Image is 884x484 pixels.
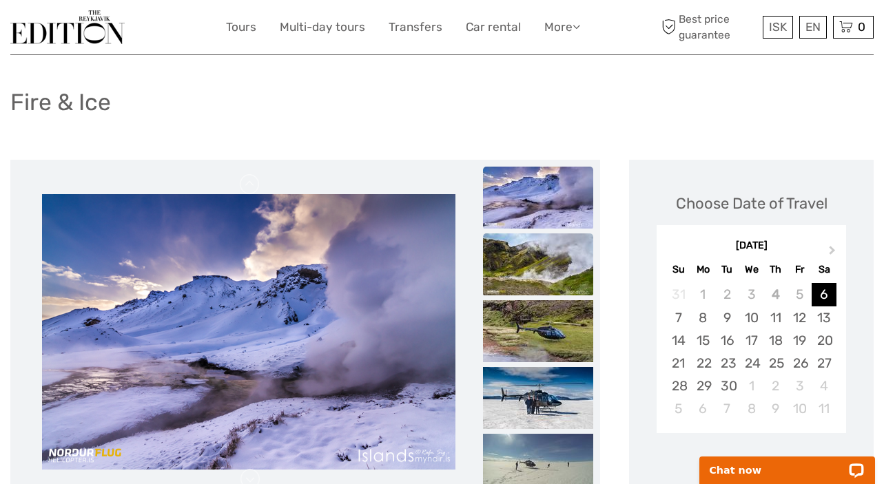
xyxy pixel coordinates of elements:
div: Choose Thursday, October 2nd, 2025 [763,375,788,397]
div: Choose Tuesday, September 30th, 2025 [715,375,739,397]
button: Next Month [823,242,845,264]
div: month 2025-09 [661,283,841,420]
div: Choose Monday, September 8th, 2025 [691,306,715,329]
div: Choose Saturday, October 11th, 2025 [812,397,836,420]
div: Choose Monday, September 29th, 2025 [691,375,715,397]
img: The Reykjavík Edition [10,10,125,44]
div: Tu [715,260,739,279]
div: Choose Sunday, October 5th, 2025 [666,397,690,420]
a: Tours [226,17,256,37]
div: Choose Sunday, September 7th, 2025 [666,306,690,329]
div: Mo [691,260,715,279]
a: Multi-day tours [280,17,365,37]
div: Choose Saturday, September 20th, 2025 [812,329,836,352]
div: Not available Tuesday, September 2nd, 2025 [715,283,739,306]
div: Choose Wednesday, October 8th, 2025 [739,397,763,420]
div: Choose Wednesday, September 17th, 2025 [739,329,763,352]
div: Choose Tuesday, September 9th, 2025 [715,306,739,329]
div: Choose Thursday, September 18th, 2025 [763,329,788,352]
div: Choose Thursday, September 25th, 2025 [763,352,788,375]
span: ISK [769,20,787,34]
div: EN [799,16,827,39]
div: [DATE] [657,239,846,253]
div: Choose Saturday, September 13th, 2025 [812,306,836,329]
div: Choose Friday, September 12th, 2025 [788,306,812,329]
div: Choose Wednesday, September 24th, 2025 [739,352,763,375]
iframe: LiveChat chat widget [690,441,884,484]
img: 51447c4017ba4bd68bc2bd5dc544dd8f_slider_thumbnail.jpg [483,300,593,362]
div: Fr [788,260,812,279]
div: Choose Friday, October 10th, 2025 [788,397,812,420]
div: Choose Saturday, September 27th, 2025 [812,352,836,375]
div: Choose Monday, September 22nd, 2025 [691,352,715,375]
div: We [739,260,763,279]
div: Choose Thursday, September 11th, 2025 [763,306,788,329]
div: Sa [812,260,836,279]
div: Choose Tuesday, September 16th, 2025 [715,329,739,352]
div: Choose Thursday, October 9th, 2025 [763,397,788,420]
div: Choose Monday, September 15th, 2025 [691,329,715,352]
div: Not available Monday, September 1st, 2025 [691,283,715,306]
div: Choose Friday, October 3rd, 2025 [788,375,812,397]
div: Choose Sunday, September 28th, 2025 [666,375,690,397]
div: Choose Saturday, September 6th, 2025 [812,283,836,306]
div: Choose Date of Travel [676,193,828,214]
a: More [544,17,580,37]
div: Choose Tuesday, October 7th, 2025 [715,397,739,420]
img: f5def455f398410791dbeea8394bda9b_slider_thumbnail.jpg [483,367,593,429]
div: Choose Sunday, September 14th, 2025 [666,329,690,352]
img: d9e97a87d0e943e8ace206e29b7c30c6_slider_thumbnail.jpg [483,167,593,229]
img: 47745eafbd674d51add85c1bbdf645c5_slider_thumbnail.jpg [483,233,593,295]
div: Su [666,260,690,279]
div: Choose Wednesday, October 1st, 2025 [739,375,763,397]
div: Choose Sunday, September 21st, 2025 [666,352,690,375]
img: d9e97a87d0e943e8ace206e29b7c30c6_main_slider.jpg [42,194,455,470]
a: Car rental [466,17,521,37]
div: Choose Friday, September 26th, 2025 [788,352,812,375]
div: Not available Sunday, August 31st, 2025 [666,283,690,306]
div: Not available Wednesday, September 3rd, 2025 [739,283,763,306]
a: Transfers [389,17,442,37]
div: Choose Tuesday, September 23rd, 2025 [715,352,739,375]
div: Choose Friday, September 19th, 2025 [788,329,812,352]
h1: Fire & Ice [10,88,111,116]
div: Not available Friday, September 5th, 2025 [788,283,812,306]
div: Choose Wednesday, September 10th, 2025 [739,306,763,329]
div: Choose Saturday, October 4th, 2025 [812,375,836,397]
div: Not available Thursday, September 4th, 2025 [763,283,788,306]
span: Best price guarantee [658,12,759,42]
span: 0 [856,20,867,34]
div: Th [763,260,788,279]
div: Choose Monday, October 6th, 2025 [691,397,715,420]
